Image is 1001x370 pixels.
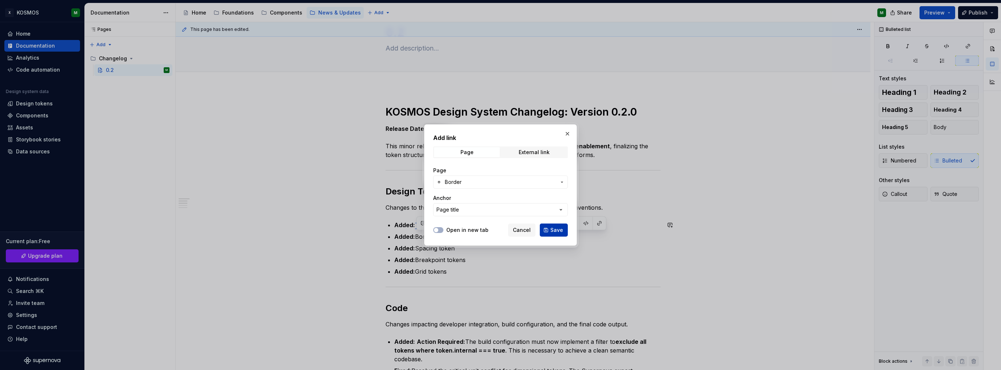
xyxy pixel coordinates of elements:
label: Open in new tab [446,226,488,234]
span: Border [445,178,462,186]
button: Cancel [508,224,535,237]
span: Save [550,226,563,234]
div: Page [460,149,474,155]
button: Page title [433,203,568,216]
button: Border [433,176,568,189]
div: Page title [436,206,459,213]
label: Page [433,167,446,174]
button: Save [540,224,568,237]
span: Cancel [513,226,531,234]
h2: Add link [433,133,568,142]
label: Anchor [433,194,451,202]
div: External link [519,149,550,155]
